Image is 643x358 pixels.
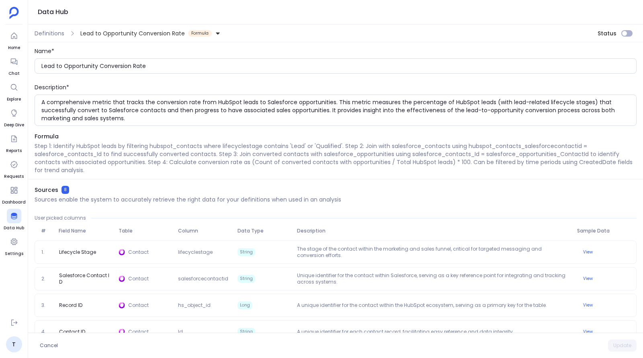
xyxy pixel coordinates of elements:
span: hs_object_id [175,302,234,309]
span: Home [7,45,21,51]
span: Table [115,228,175,234]
a: Home [7,29,21,51]
span: # [38,228,55,234]
span: Definitions [35,29,64,37]
span: Long [238,301,252,309]
a: T [6,336,22,352]
span: Description [294,228,574,234]
span: Field Name [55,228,115,234]
span: String [238,248,255,256]
span: Contact [128,276,172,282]
a: Data Hub [4,209,24,231]
a: Settings [5,235,23,257]
span: Data Hub [4,225,24,231]
button: View [578,247,598,257]
span: Salesforce Contact ID [56,272,115,285]
button: View [578,274,598,284]
a: Deep Dive [4,106,24,128]
span: Dashboard [2,199,26,206]
p: A unique identifier for each contact record, facilitating easy reference and data integrity. [294,329,573,335]
img: petavue logo [9,7,19,19]
a: Dashboard [2,183,26,206]
div: Name* [35,47,637,55]
span: lifecyclestage [175,249,234,255]
span: Contact [128,329,172,335]
span: Lifecycle Stage [56,249,99,255]
p: Unique identifier for the contact within Salesforce, serving as a key reference point for integra... [294,272,573,285]
h1: Data Hub [38,6,68,18]
span: String [238,328,255,336]
span: Lead to Opportunity Conversion Rate [80,29,185,37]
button: View [578,327,598,337]
a: Explore [7,80,21,103]
textarea: A comprehensive metric that tracks the conversion rate from HubSpot leads to Salesforce opportuni... [41,98,636,122]
span: Chat [7,70,21,77]
span: salesforcecontactid [175,276,234,282]
p: Step 1: Identify HubSpot leads by filtering hubspot_contacts where lifecyclestage contains 'Lead'... [35,142,637,174]
span: Contact [128,249,172,255]
span: Record ID [56,302,86,309]
input: Enter the name of definition [41,62,636,70]
span: Deep Dive [4,122,24,128]
span: 3. [38,302,56,309]
span: 8 [61,186,69,194]
span: Contact ID [56,329,88,335]
button: Lead to Opportunity Conversion RateFormula [79,27,222,40]
div: Description* [35,83,637,91]
a: Chat [7,54,21,77]
a: Requests [4,157,24,180]
span: Explore [7,96,21,103]
span: String [238,275,255,283]
span: Settings [5,251,23,257]
span: Column [175,228,234,234]
span: User picked columns [35,215,86,221]
button: Cancel [35,339,63,352]
span: Data Type [234,228,294,234]
span: Sample Data [574,228,633,234]
span: Reports [6,148,22,154]
span: Status [598,29,616,37]
span: Requests [4,173,24,180]
span: 1. [38,249,56,255]
p: The stage of the contact within the marketing and sales funnel, critical for targeted messaging a... [294,246,573,259]
p: A unique identifier for the contact within the HubSpot ecosystem, serving as a primary key for th... [294,302,573,309]
p: Sources enable the system to accurately retrieve the right data for your definitions when used in... [35,195,341,204]
button: View [578,300,598,310]
span: Sources [35,186,58,194]
span: Formula [35,132,637,140]
a: Reports [6,132,22,154]
span: Contact [128,302,172,309]
span: Formula [188,30,212,37]
span: 2. [38,276,56,282]
span: Id [175,329,234,335]
span: 4. [38,329,56,335]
